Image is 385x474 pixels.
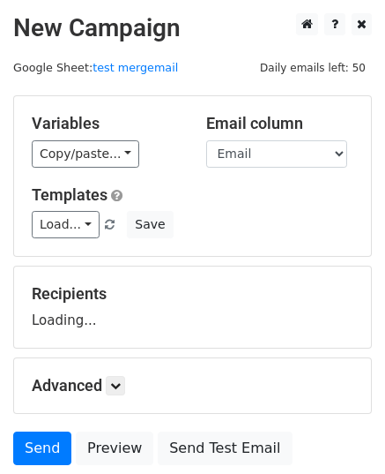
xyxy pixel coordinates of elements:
[32,140,139,168] a: Copy/paste...
[32,284,353,330] div: Loading...
[32,114,180,133] h5: Variables
[32,376,353,395] h5: Advanced
[13,61,178,74] small: Google Sheet:
[13,13,372,43] h2: New Campaign
[93,61,178,74] a: test mergemail
[206,114,354,133] h5: Email column
[32,284,353,304] h5: Recipients
[32,211,100,238] a: Load...
[158,432,292,465] a: Send Test Email
[32,185,107,204] a: Templates
[254,58,372,78] span: Daily emails left: 50
[13,432,71,465] a: Send
[76,432,153,465] a: Preview
[254,61,372,74] a: Daily emails left: 50
[127,211,173,238] button: Save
